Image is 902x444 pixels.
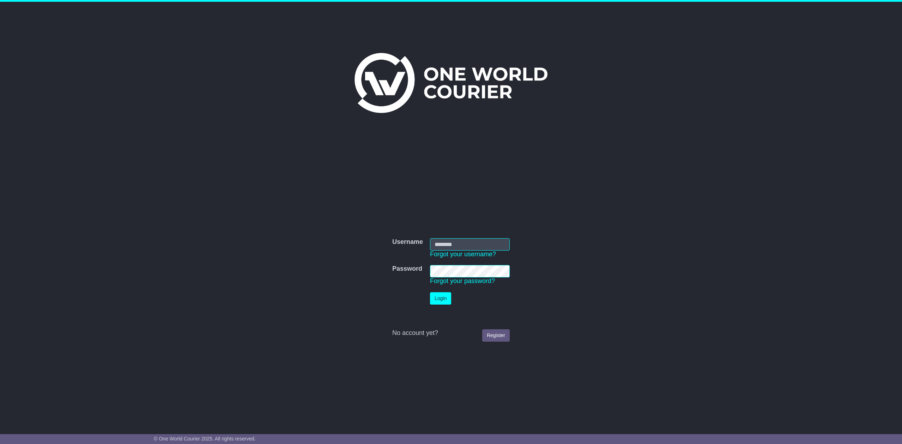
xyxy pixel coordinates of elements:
[355,53,547,113] img: One World
[392,329,510,337] div: No account yet?
[392,238,423,246] label: Username
[430,292,451,305] button: Login
[482,329,510,342] a: Register
[154,436,256,442] span: © One World Courier 2025. All rights reserved.
[392,265,422,273] label: Password
[430,277,495,284] a: Forgot your password?
[430,251,496,258] a: Forgot your username?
